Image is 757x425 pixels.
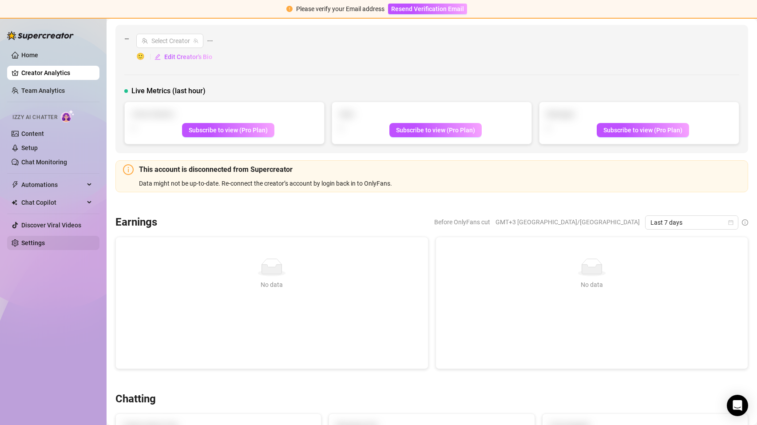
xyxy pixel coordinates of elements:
a: Setup [21,144,38,151]
a: Team Analytics [21,87,65,94]
span: Resend Verification Email [391,5,464,12]
a: Home [21,52,38,59]
span: edit [155,54,161,60]
span: Automations [21,178,84,192]
a: Creator Analytics [21,66,92,80]
a: Settings [21,239,45,246]
span: Subscribe to view (Pro Plan) [189,127,268,134]
span: team [193,38,198,44]
a: Chat Monitoring [21,159,67,166]
img: AI Chatter [61,110,75,123]
span: Before OnlyFans cut [434,215,490,229]
img: logo-BBDzfeDw.svg [7,31,74,40]
div: — [124,34,739,64]
button: Edit Creator's Bio [154,50,213,64]
span: Live Metrics (last hour) [131,86,206,96]
span: Subscribe to view (Pro Plan) [603,127,682,134]
span: calendar [728,220,733,225]
span: exclamation-circle [286,6,293,12]
button: Subscribe to view (Pro Plan) [389,123,482,137]
span: thunderbolt [12,181,19,188]
span: Subscribe to view (Pro Plan) [396,127,475,134]
span: 🙂 [136,52,154,62]
button: Subscribe to view (Pro Plan) [597,123,689,137]
h5: This account is disconnected from Supercreator [139,164,741,175]
img: Chat Copilot [12,199,17,206]
h3: Chatting [115,392,156,406]
span: Last 7 days [650,216,733,229]
span: info-circle [123,164,134,175]
span: ellipsis [207,34,213,48]
a: Discover Viral Videos [21,222,81,229]
button: Resend Verification Email [388,4,467,14]
button: Subscribe to view (Pro Plan) [182,123,274,137]
div: No data [127,280,417,290]
div: Open Intercom Messenger [727,395,748,416]
span: Chat Copilot [21,195,84,210]
div: Please verify your Email address [296,4,384,14]
div: No data [447,280,737,290]
h3: Earnings [115,215,157,230]
span: GMT+3 [GEOGRAPHIC_DATA]/[GEOGRAPHIC_DATA] [495,215,640,229]
span: Edit Creator's Bio [164,53,212,60]
span: Izzy AI Chatter [12,113,57,122]
a: Content [21,130,44,137]
span: info-circle [742,219,748,226]
div: Data might not be up-to-date. Re-connect the creator’s account by login back in to OnlyFans. [139,179,741,188]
